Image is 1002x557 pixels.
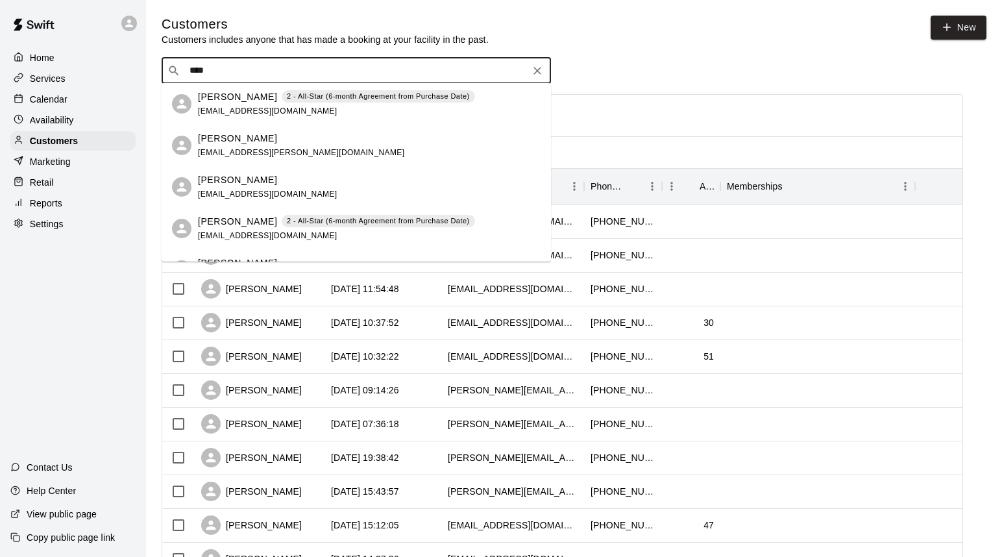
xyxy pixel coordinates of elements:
[198,190,337,199] span: [EMAIL_ADDRESS][DOMAIN_NAME]
[172,94,191,114] div: Aiden Budd
[30,114,74,127] p: Availability
[528,62,546,80] button: Clear
[331,451,399,464] div: 2025-08-15 19:38:42
[198,106,337,116] span: [EMAIL_ADDRESS][DOMAIN_NAME]
[172,177,191,197] div: Michael Bartley
[201,347,302,366] div: [PERSON_NAME]
[10,110,136,130] a: Availability
[198,148,404,157] span: [EMAIL_ADDRESS][PERSON_NAME][DOMAIN_NAME]
[10,214,136,234] a: Settings
[30,155,71,168] p: Marketing
[162,16,489,33] h5: Customers
[591,350,655,363] div: +14802620440
[441,168,584,204] div: Email
[448,485,578,498] div: patrick.nonhof@mac.com
[30,176,54,189] p: Retail
[591,417,655,430] div: +18016914796
[584,168,662,204] div: Phone Number
[287,91,470,102] p: 2 - All-Star (6-month Agreement from Purchase Date)
[10,131,136,151] a: Customers
[624,177,642,195] button: Sort
[198,231,337,240] span: [EMAIL_ADDRESS][DOMAIN_NAME]
[591,249,655,262] div: +16029892140
[703,350,714,363] div: 51
[10,173,136,192] a: Retail
[30,197,62,210] p: Reports
[201,482,302,501] div: [PERSON_NAME]
[162,33,489,46] p: Customers includes anyone that has made a booking at your facility in the past.
[201,448,302,467] div: [PERSON_NAME]
[700,168,714,204] div: Age
[30,93,67,106] p: Calendar
[198,173,277,187] p: [PERSON_NAME]
[331,384,399,397] div: 2025-08-16 09:14:26
[27,461,73,474] p: Contact Us
[591,519,655,532] div: +16025012274
[10,48,136,68] a: Home
[201,414,302,434] div: [PERSON_NAME]
[448,316,578,329] div: lanye_west@yahoo.com
[172,219,191,238] div: Aiden Budd
[172,260,191,280] div: Buddy Johnson
[331,519,399,532] div: 2025-08-15 15:12:05
[30,217,64,230] p: Settings
[30,134,78,147] p: Customers
[448,519,578,532] div: tmm3391@gmail.com
[448,417,578,430] div: crawley.james229@gmail.com
[198,132,277,145] p: [PERSON_NAME]
[201,380,302,400] div: [PERSON_NAME]
[720,168,915,204] div: Memberships
[591,485,655,498] div: +18065843326
[198,215,277,229] p: [PERSON_NAME]
[287,216,470,227] p: 2 - All-Star (6-month Agreement from Purchase Date)
[591,451,655,464] div: +16196001313
[727,168,783,204] div: Memberships
[331,316,399,329] div: 2025-08-16 10:37:52
[331,350,399,363] div: 2025-08-16 10:32:22
[27,508,97,521] p: View public page
[591,384,655,397] div: +14804403845
[591,168,624,204] div: Phone Number
[565,177,584,196] button: Menu
[10,193,136,213] a: Reports
[27,484,76,497] p: Help Center
[331,485,399,498] div: 2025-08-15 15:43:57
[448,451,578,464] div: frank.ramirez@mail.com
[931,16,986,40] a: New
[162,58,551,84] div: Search customers by name or email
[10,152,136,171] div: Marketing
[331,417,399,430] div: 2025-08-16 07:36:18
[448,384,578,397] div: chantel.huth@yahoo.com
[198,90,277,104] p: [PERSON_NAME]
[783,177,801,195] button: Sort
[10,69,136,88] a: Services
[703,519,714,532] div: 47
[30,51,55,64] p: Home
[198,256,277,270] p: [PERSON_NAME]
[201,313,302,332] div: [PERSON_NAME]
[591,215,655,228] div: +16023991350
[662,168,720,204] div: Age
[591,316,655,329] div: +14807469727
[662,177,681,196] button: Menu
[201,279,302,299] div: [PERSON_NAME]
[331,282,399,295] div: 2025-08-17 11:54:48
[201,515,302,535] div: [PERSON_NAME]
[172,136,191,155] div: Arthur Johnson
[591,282,655,295] div: +19098563750
[448,282,578,295] div: rikkijaeger@gmail.com
[642,177,662,196] button: Menu
[448,350,578,363] div: durannet@msn.com
[896,177,915,196] button: Menu
[681,177,700,195] button: Sort
[27,531,115,544] p: Copy public page link
[30,72,66,85] p: Services
[10,90,136,109] div: Calendar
